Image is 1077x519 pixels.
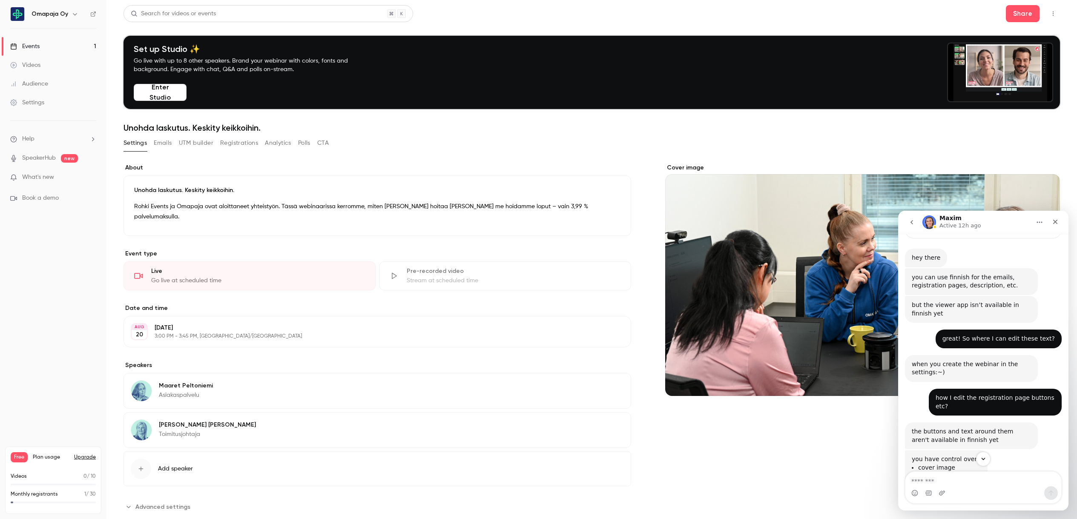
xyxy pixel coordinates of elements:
[131,9,216,18] div: Search for videos or events
[7,239,89,306] div: you have control over:cover imagedescription
[265,136,291,150] button: Analytics
[78,241,92,255] button: Scroll to bottom
[136,330,143,339] p: 20
[11,452,28,462] span: Free
[159,430,256,439] p: Toimitusjohtaja
[123,361,631,370] label: Speakers
[123,412,631,448] div: Anne Karvonen[PERSON_NAME] [PERSON_NAME]Toimitusjohtaja
[84,492,86,497] span: 1
[159,421,256,429] p: [PERSON_NAME] [PERSON_NAME]
[151,276,365,285] div: Go live at scheduled time
[10,61,40,69] div: Videos
[123,373,631,409] div: Maaret PeltoniemiMaaret PeltoniemiAsiakaspalvelu
[123,500,195,513] button: Advanced settings
[83,474,87,479] span: 0
[33,454,69,461] span: Plan usage
[379,261,631,290] div: Pre-recorded videoStream at scheduled time
[123,123,1060,133] h1: Unohda laskutus. Keskity keikkoihin.
[134,186,620,195] p: Unohda laskutus. Keskity keikkoihin.
[134,201,620,222] p: Rohki Events ja Omapaja ovat aloittaneet yhteistyön. Tässä webinaarissa kerromme, miten [PERSON_N...
[154,136,172,150] button: Emails
[10,42,40,51] div: Events
[898,211,1068,510] iframe: Intercom live chat
[10,135,96,143] li: help-dropdown-opener
[27,279,34,286] button: Gif picker
[179,136,213,150] button: UTM builder
[40,279,47,286] button: Upload attachment
[220,136,258,150] button: Registrations
[84,490,96,498] p: / 30
[22,154,56,163] a: SpeakerHub
[135,502,190,511] span: Advanced settings
[123,451,631,486] button: Add speaker
[7,239,164,325] div: Maxim says…
[83,473,96,480] p: / 10
[134,57,368,74] p: Go live with up to 8 other speakers. Brand your webinar with colors, fonts and background. Engage...
[665,163,1060,172] label: Cover image
[134,44,368,54] h4: Set up Studio ✨
[10,80,48,88] div: Audience
[22,135,34,143] span: Help
[665,163,1060,396] section: Cover image
[20,253,83,261] li: cover image
[407,267,620,275] div: Pre-recorded video
[10,98,44,107] div: Settings
[1006,5,1040,22] button: Share
[123,261,376,290] div: LiveGo live at scheduled time
[11,473,27,480] p: Videos
[132,324,147,330] div: AUG
[123,304,631,313] label: Date and time
[158,465,193,473] span: Add speaker
[131,420,152,440] img: Anne Karvonen
[151,267,365,275] div: Live
[298,136,310,150] button: Polls
[317,136,329,150] button: CTA
[13,279,20,286] button: Emoji picker
[131,381,152,401] img: Maaret Peltoniemi
[407,276,620,285] div: Stream at scheduled time
[123,136,147,150] button: Settings
[146,275,160,289] button: Send a message…
[61,154,78,163] span: new
[155,333,586,340] p: 3:00 PM - 3:45 PM, [GEOGRAPHIC_DATA]/[GEOGRAPHIC_DATA]
[123,163,631,172] label: About
[22,173,54,182] span: What's new
[32,10,68,18] h6: Omapaja Oy
[134,84,187,101] button: Enter Studio
[74,454,96,461] button: Upgrade
[123,500,631,513] section: Advanced settings
[159,381,213,390] p: Maaret Peltoniemi
[123,249,631,258] p: Event type
[159,391,213,399] p: Asiakaspalvelu
[11,490,58,498] p: Monthly registrants
[11,7,24,21] img: Omapaja Oy
[22,194,59,203] span: Book a demo
[7,261,163,275] textarea: Message…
